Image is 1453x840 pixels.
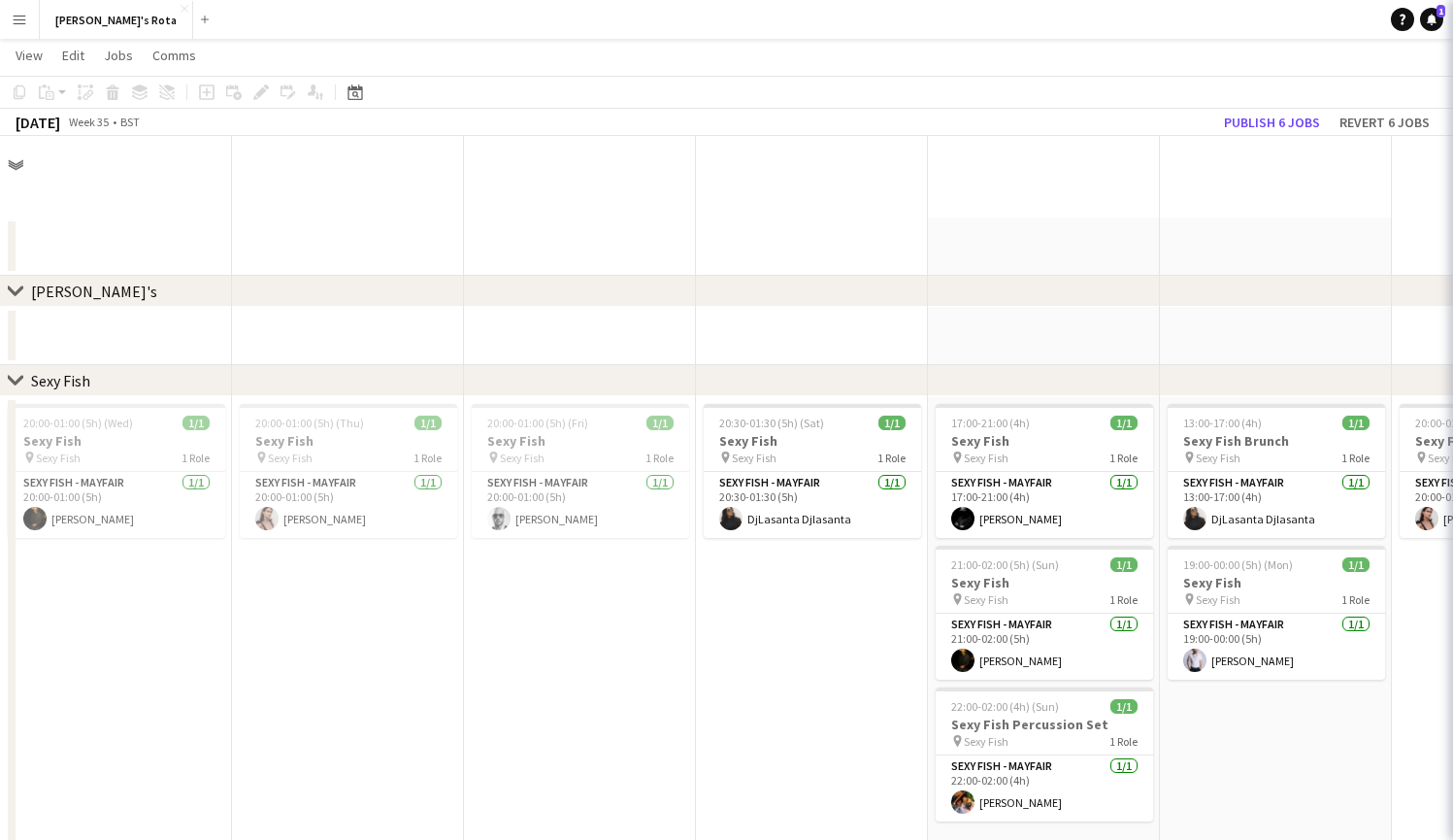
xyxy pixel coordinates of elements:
span: Edit [62,47,84,64]
span: 1/1 [646,416,674,430]
span: Jobs [104,47,133,64]
span: 20:30-01:30 (5h) (Sat) [719,416,824,430]
span: Sexy Fish [964,451,1008,465]
span: 1/1 [1110,557,1138,572]
app-job-card: 22:00-02:00 (4h) (Sun)1/1Sexy Fish Percussion Set Sexy Fish1 RoleSEXY FISH - MAYFAIR1/122:00-02:0... [936,688,1153,822]
h3: Sexy Fish [8,432,225,450]
h3: Sexy Fish [472,432,689,450]
app-job-card: 21:00-02:00 (5h) (Sun)1/1Sexy Fish Sexy Fish1 RoleSEXY FISH - MAYFAIR1/121:00-02:00 (5h)[PERSON_N... [936,546,1153,680]
app-job-card: 20:30-01:30 (5h) (Sat)1/1Sexy Fish Sexy Fish1 RoleSEXY FISH - MAYFAIR1/120:30-01:30 (5h)DjLasanta... [704,404,921,538]
app-card-role: SEXY FISH - MAYFAIR1/120:30-01:30 (5h)DjLasanta Djlasanta [704,472,921,538]
h3: Sexy Fish [704,432,921,450]
span: 20:00-01:00 (5h) (Thu) [255,416,364,430]
div: [PERSON_NAME]'s [31,282,157,301]
span: Comms [152,47,196,64]
span: 17:00-21:00 (4h) [951,416,1030,430]
span: Sexy Fish [1196,451,1240,465]
span: 1/1 [414,416,442,430]
span: 1/1 [1342,416,1370,430]
span: 1/1 [182,416,210,430]
span: 1 [1436,5,1445,17]
button: Revert 6 jobs [1332,110,1437,135]
a: Jobs [96,43,141,68]
h3: Sexy Fish Brunch [1168,432,1385,450]
span: 1 Role [1341,592,1370,607]
span: Sexy Fish [732,451,776,465]
h3: Sexy Fish [936,432,1153,450]
h3: Sexy Fish [936,574,1153,591]
span: Sexy Fish [268,451,313,465]
span: 1/1 [878,416,906,430]
h3: Sexy Fish [240,432,457,450]
app-card-role: SEXY FISH - MAYFAIR1/113:00-17:00 (4h)DjLasanta Djlasanta [1168,472,1385,538]
app-card-role: SEXY FISH - MAYFAIR1/117:00-21:00 (4h)[PERSON_NAME] [936,472,1153,538]
span: 1 Role [1109,734,1138,749]
span: 1 Role [1109,592,1138,607]
app-card-role: SEXY FISH - MAYFAIR1/122:00-02:00 (4h)[PERSON_NAME] [936,756,1153,822]
span: 20:00-01:00 (5h) (Fri) [487,416,588,430]
span: 1/1 [1342,557,1370,572]
span: Sexy Fish [964,734,1008,749]
button: Publish 6 jobs [1216,110,1328,135]
app-job-card: 19:00-00:00 (5h) (Mon)1/1Sexy Fish Sexy Fish1 RoleSEXY FISH - MAYFAIR1/119:00-00:00 (5h)[PERSON_N... [1168,546,1385,680]
span: 1 Role [645,451,674,465]
span: 1 Role [1109,451,1138,465]
a: Comms [145,43,204,68]
span: Sexy Fish [1196,592,1240,607]
app-card-role: SEXY FISH - MAYFAIR1/120:00-01:00 (5h)[PERSON_NAME] [240,472,457,538]
app-job-card: 20:00-01:00 (5h) (Wed)1/1Sexy Fish Sexy Fish1 RoleSEXY FISH - MAYFAIR1/120:00-01:00 (5h)[PERSON_N... [8,404,225,538]
app-card-role: SEXY FISH - MAYFAIR1/120:00-01:00 (5h)[PERSON_NAME] [8,472,225,538]
a: 1 [1420,8,1443,31]
span: 21:00-02:00 (5h) (Sun) [951,557,1059,572]
span: 20:00-01:00 (5h) (Wed) [23,416,133,430]
span: 19:00-00:00 (5h) (Mon) [1183,557,1293,572]
span: 1 Role [182,451,210,465]
app-card-role: SEXY FISH - MAYFAIR1/120:00-01:00 (5h)[PERSON_NAME] [472,472,689,538]
app-card-role: SEXY FISH - MAYFAIR1/119:00-00:00 (5h)[PERSON_NAME] [1168,614,1385,680]
span: Sexy Fish [964,592,1008,607]
span: 1 Role [877,451,906,465]
div: BST [120,115,140,129]
a: View [8,43,50,68]
span: Sexy Fish [36,451,81,465]
span: View [16,47,43,64]
app-job-card: 20:00-01:00 (5h) (Fri)1/1Sexy Fish Sexy Fish1 RoleSEXY FISH - MAYFAIR1/120:00-01:00 (5h)[PERSON_N... [472,404,689,538]
span: 1/1 [1110,699,1138,714]
app-card-role: SEXY FISH - MAYFAIR1/121:00-02:00 (5h)[PERSON_NAME] [936,614,1153,680]
div: Sexy Fish [31,371,90,390]
span: Sexy Fish [500,451,545,465]
span: 13:00-17:00 (4h) [1183,416,1262,430]
app-job-card: 13:00-17:00 (4h)1/1Sexy Fish Brunch Sexy Fish1 RoleSEXY FISH - MAYFAIR1/113:00-17:00 (4h)DjLasant... [1168,404,1385,538]
span: 1/1 [1110,416,1138,430]
span: 1 Role [413,451,442,465]
h3: Sexy Fish [1168,574,1385,591]
app-job-card: 20:00-01:00 (5h) (Thu)1/1Sexy Fish Sexy Fish1 RoleSEXY FISH - MAYFAIR1/120:00-01:00 (5h)[PERSON_N... [240,404,457,538]
span: 1 Role [1341,451,1370,465]
h3: Sexy Fish Percussion Set [936,716,1153,733]
span: 22:00-02:00 (4h) (Sun) [951,699,1059,714]
span: Week 35 [64,115,113,129]
button: [PERSON_NAME]'s Rota [40,1,193,39]
div: [DATE] [16,113,60,132]
a: Edit [54,43,92,68]
app-job-card: 17:00-21:00 (4h)1/1Sexy Fish Sexy Fish1 RoleSEXY FISH - MAYFAIR1/117:00-21:00 (4h)[PERSON_NAME] [936,404,1153,538]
